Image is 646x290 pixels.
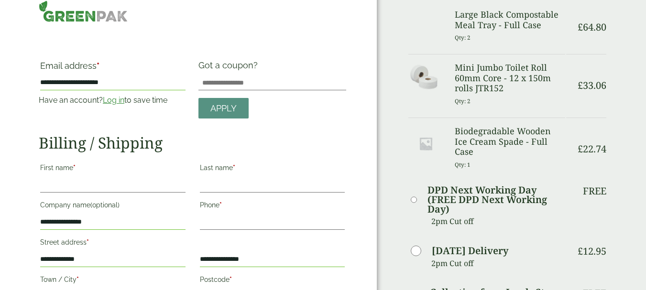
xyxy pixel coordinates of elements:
label: Last name [200,161,345,177]
span: £ [578,21,583,33]
bdi: 22.74 [578,142,606,155]
h3: Biodegradable Wooden Ice Cream Spade - Full Case [455,126,565,157]
span: (optional) [90,201,120,209]
small: Qty: 2 [455,97,471,105]
small: Qty: 2 [455,34,471,41]
span: £ [578,142,583,155]
label: Phone [200,198,345,215]
label: Postcode [200,273,345,289]
span: £ [578,245,583,258]
label: DPD Next Working Day (FREE DPD Next Working Day) [427,185,565,214]
abbr: required [87,238,89,246]
label: Town / City [40,273,186,289]
a: Log in [103,96,124,105]
p: 2pm Cut off [431,256,565,270]
p: Free [583,185,606,197]
span: £ [578,79,583,92]
label: Company name [40,198,186,215]
img: GreenPak Supplies [39,0,128,22]
small: Qty: 1 [455,161,471,168]
img: Large Black Compostable Meal Tray-Full Case-0 [408,10,443,31]
abbr: required [219,201,222,209]
a: Apply [198,98,249,118]
img: Placeholder [408,126,443,161]
abbr: required [230,276,232,283]
label: [DATE] Delivery [432,246,508,256]
bdi: 64.80 [578,21,606,33]
h3: Large Black Compostable Meal Tray - Full Case [455,10,565,30]
bdi: 33.06 [578,79,606,92]
h2: Billing / Shipping [39,134,346,152]
abbr: required [77,276,79,283]
h3: Mini Jumbo Toilet Roll 60mm Core - 12 x 150m rolls JTR152 [455,63,565,94]
abbr: required [73,164,76,172]
label: First name [40,161,186,177]
p: 2pm Cut off [431,214,565,228]
label: Got a coupon? [198,60,262,75]
bdi: 12.95 [578,245,606,258]
label: Street address [40,236,186,252]
label: Email address [40,62,186,75]
span: Apply [210,103,237,114]
abbr: required [97,61,99,71]
p: Have an account? to save time [39,95,187,106]
abbr: required [233,164,235,172]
